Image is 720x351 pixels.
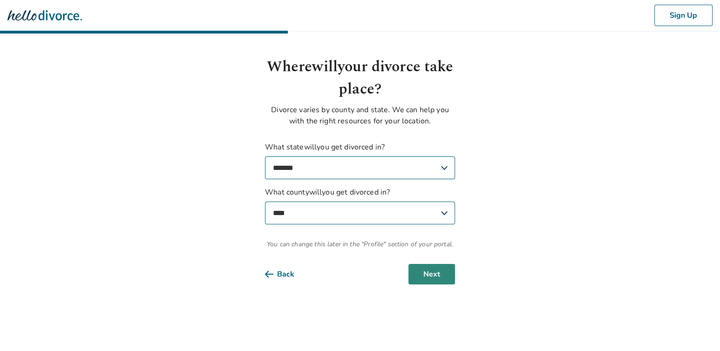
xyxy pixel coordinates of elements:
[654,5,713,26] button: Sign Up
[265,239,455,249] span: You can change this later in the "Profile" section of your portal.
[265,187,455,224] label: What county will you get divorced in?
[265,104,455,127] p: Divorce varies by county and state. We can help you with the right resources for your location.
[265,142,455,179] label: What state will you get divorced in?
[265,264,309,284] button: Back
[265,202,455,224] select: What countywillyou get divorced in?
[7,6,82,25] img: Hello Divorce Logo
[408,264,455,284] button: Next
[673,306,720,351] iframe: Chat Widget
[265,56,455,101] h1: Where will your divorce take place?
[265,156,455,179] select: What statewillyou get divorced in?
